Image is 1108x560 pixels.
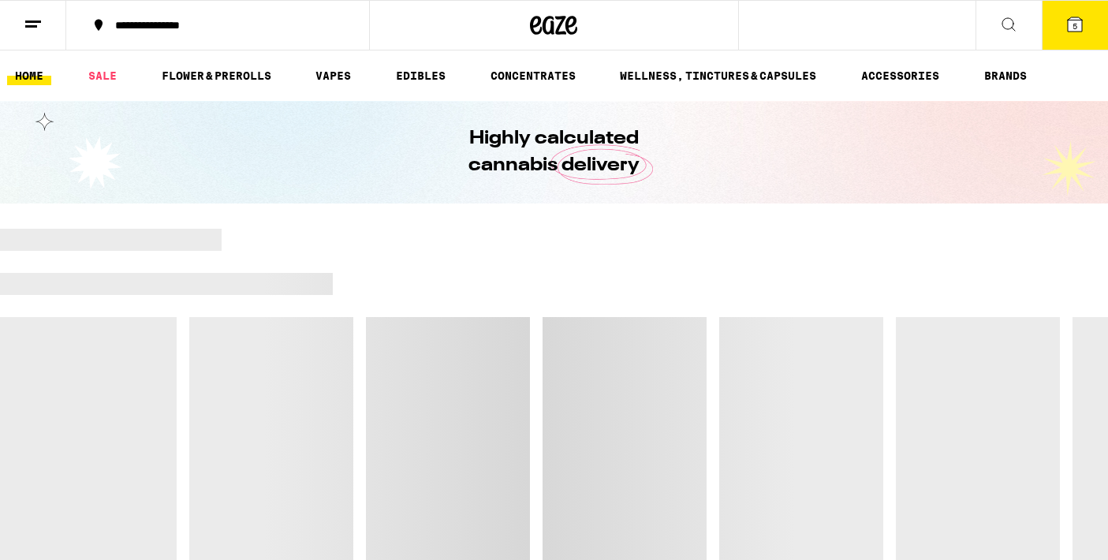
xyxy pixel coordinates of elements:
a: BRANDS [976,66,1035,85]
a: CONCENTRATES [483,66,584,85]
a: SALE [80,66,125,85]
a: HOME [7,66,51,85]
a: VAPES [308,66,359,85]
span: 5 [1073,21,1077,31]
a: ACCESSORIES [853,66,947,85]
a: EDIBLES [388,66,453,85]
a: WELLNESS, TINCTURES & CAPSULES [612,66,824,85]
h1: Highly calculated cannabis delivery [424,125,685,179]
a: FLOWER & PREROLLS [154,66,279,85]
button: 5 [1042,1,1108,50]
